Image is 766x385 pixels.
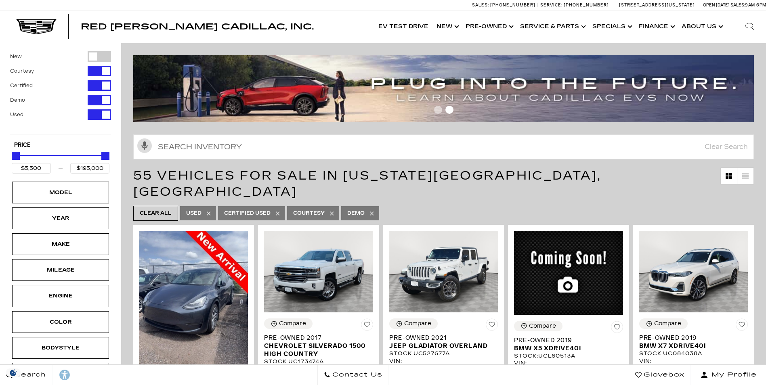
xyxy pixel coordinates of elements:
[264,318,313,329] button: Compare Vehicle
[12,363,109,385] div: TrimTrim
[404,320,431,327] div: Compare
[12,163,51,174] input: Minimum
[462,10,516,43] a: Pre-Owned
[730,2,745,8] span: Sales:
[691,365,766,385] button: Open user profile menu
[293,208,325,218] span: Courtesy
[514,344,617,352] span: BMW X5 xDrive40i
[486,318,498,334] button: Save Vehicle
[745,2,766,8] span: 9 AM-6 PM
[40,214,81,223] div: Year
[529,322,556,330] div: Compare
[611,321,623,336] button: Save Vehicle
[40,188,81,197] div: Model
[708,369,757,381] span: My Profile
[10,67,34,75] label: Courtesy
[264,334,367,342] span: Pre-Owned 2017
[629,365,691,385] a: Glovebox
[12,233,109,255] div: MakeMake
[736,318,748,334] button: Save Vehicle
[703,2,730,8] span: Open [DATE]
[4,368,23,377] img: Opt-Out Icon
[514,360,623,374] div: VIN: [US_VEHICLE_IDENTIFICATION_NUMBER]
[389,334,492,342] span: Pre-Owned 2021
[133,55,760,122] img: ev-blog-post-banners4
[389,334,498,350] a: Pre-Owned 2021Jeep Gladiator Overland
[619,2,695,8] a: [STREET_ADDRESS][US_STATE]
[434,106,442,114] span: Go to slide 1
[540,2,562,8] span: Service:
[10,111,23,119] label: Used
[588,10,635,43] a: Specials
[10,82,33,90] label: Certified
[639,334,742,342] span: Pre-Owned 2019
[264,358,373,365] div: Stock : UC173474A
[389,350,498,357] div: Stock : UC527677A
[639,350,748,357] div: Stock : UC084038A
[678,10,726,43] a: About Us
[16,19,57,34] img: Cadillac Dark Logo with Cadillac White Text
[13,369,46,381] span: Search
[12,152,20,160] div: Minimum Price
[139,231,248,376] img: 2020 Tesla Model Y Long Range
[347,208,365,218] span: Demo
[12,207,109,229] div: YearYear
[564,2,609,8] span: [PHONE_NUMBER]
[389,231,498,312] img: 2021 Jeep Gladiator Overland
[264,334,373,358] a: Pre-Owned 2017Chevrolet Silverado 1500 High Country
[12,182,109,203] div: ModelModel
[224,208,271,218] span: Certified Used
[12,259,109,281] div: MileageMileage
[186,208,201,218] span: Used
[374,10,432,43] a: EV Test Drive
[654,320,681,327] div: Compare
[514,336,617,344] span: Pre-Owned 2019
[361,318,373,334] button: Save Vehicle
[635,10,678,43] a: Finance
[472,3,537,7] a: Sales: [PHONE_NUMBER]
[514,352,623,360] div: Stock : UCL60513A
[642,369,684,381] span: Glovebox
[537,3,611,7] a: Service: [PHONE_NUMBER]
[389,318,438,329] button: Compare Vehicle
[133,134,754,159] input: Search Inventory
[264,342,367,358] span: Chevrolet Silverado 1500 High Country
[40,266,81,274] div: Mileage
[445,106,453,114] span: Go to slide 2
[317,365,389,385] a: Contact Us
[14,142,107,149] h5: Price
[639,231,748,312] img: 2019 BMW X7 xDrive40i
[40,240,81,249] div: Make
[639,342,742,350] span: BMW X7 xDrive40i
[40,291,81,300] div: Engine
[10,52,22,61] label: New
[639,318,688,329] button: Compare Vehicle
[264,231,373,312] img: 2017 Chevrolet Silverado 1500 High Country
[12,285,109,307] div: EngineEngine
[133,168,601,199] span: 55 Vehicles for Sale in [US_STATE][GEOGRAPHIC_DATA], [GEOGRAPHIC_DATA]
[639,334,748,350] a: Pre-Owned 2019BMW X7 xDrive40i
[40,318,81,326] div: Color
[12,149,109,174] div: Price
[81,22,314,31] span: Red [PERSON_NAME] Cadillac, Inc.
[389,342,492,350] span: Jeep Gladiator Overland
[514,231,623,315] img: 2019 BMW X5 xDrive40i
[101,152,109,160] div: Maximum Price
[639,358,748,372] div: VIN: [US_VEHICLE_IDENTIFICATION_NUMBER]
[279,320,306,327] div: Compare
[12,311,109,333] div: ColorColor
[514,321,562,331] button: Compare Vehicle
[10,96,25,104] label: Demo
[40,343,81,352] div: Bodystyle
[140,208,172,218] span: Clear All
[330,369,382,381] span: Contact Us
[516,10,588,43] a: Service & Parts
[4,368,23,377] section: Click to Open Cookie Consent Modal
[472,2,489,8] span: Sales:
[389,358,498,372] div: VIN: [US_VEHICLE_IDENTIFICATION_NUMBER]
[10,51,111,134] div: Filter by Vehicle Type
[81,23,314,31] a: Red [PERSON_NAME] Cadillac, Inc.
[70,163,109,174] input: Maximum
[490,2,535,8] span: [PHONE_NUMBER]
